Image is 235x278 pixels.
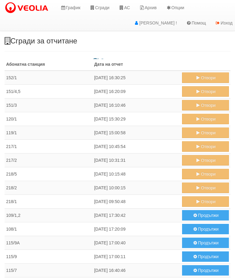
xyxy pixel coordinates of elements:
td: [DATE] 15:30:29 [93,112,181,126]
button: Отвори [182,114,229,124]
td: [DATE] 10:45:54 [93,140,181,154]
button: Продължи [182,224,229,234]
td: [DATE] 17:00:11 [93,250,181,264]
td: 109/1,2 [5,209,93,222]
button: Отвори [182,183,229,193]
button: Отвори [182,141,229,152]
td: [DATE] 16:40:46 [93,264,181,277]
td: 218/1 [5,195,93,209]
td: [DATE] 10:15:48 [93,167,181,181]
td: 120/1 [5,112,93,126]
button: Отвори [182,128,229,138]
td: 115/7 [5,264,93,277]
label: Абонатна станция [6,61,45,67]
h3: Сгради за отчитане [5,37,230,45]
td: 217/1 [5,140,93,154]
button: Продължи [182,251,229,262]
a: Помощ [181,15,211,31]
h3: Зареждане... [5,57,230,59]
td: 115/9А [5,236,93,250]
td: 218/2 [5,181,93,195]
td: 151/4,5 [5,85,93,98]
td: [DATE] 10:31:31 [93,154,181,167]
td: 218/5 [5,167,93,181]
button: Отвори [182,155,229,165]
img: VeoliaLogo.png [5,2,51,14]
td: [DATE] 16:10:46 [93,98,181,112]
td: 108/1 [5,222,93,236]
td: [DATE] 17:20:09 [93,222,181,236]
button: Отвори [182,100,229,110]
td: [DATE] 17:00:40 [93,236,181,250]
button: Отвори [182,86,229,97]
a: [PERSON_NAME] ! [129,15,181,31]
button: Отвори [182,72,229,83]
td: 119/1 [5,126,93,140]
button: Продължи [182,210,229,221]
label: Дата на отчет [94,61,123,67]
td: 217/2 [5,154,93,167]
td: [DATE] 15:00:58 [93,126,181,140]
button: Продължи [182,265,229,276]
td: 151/3 [5,98,93,112]
td: [DATE] 10:00:15 [93,181,181,195]
td: [DATE] 16:30:25 [93,71,181,85]
td: [DATE] 17:30:42 [93,209,181,222]
td: [DATE] 09:50:48 [93,195,181,209]
button: Отвори [182,169,229,179]
td: 152/1 [5,71,93,85]
button: Отвори [182,196,229,207]
td: [DATE] 16:20:09 [93,85,181,98]
td: 115/9 [5,250,93,264]
button: Продължи [182,238,229,248]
